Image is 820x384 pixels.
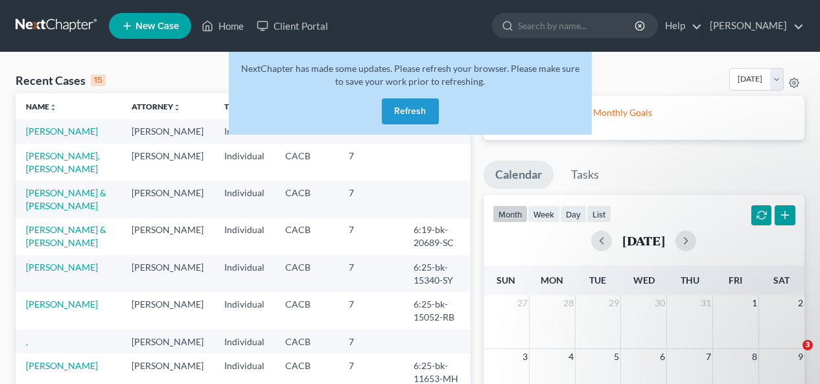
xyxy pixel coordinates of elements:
td: Individual [214,181,275,218]
td: [PERSON_NAME] [121,181,214,218]
span: 8 [751,349,758,365]
a: [PERSON_NAME] [26,126,98,137]
td: 7 [338,330,403,354]
div: 15 [91,74,106,86]
span: 28 [562,295,575,311]
span: 6 [659,349,666,365]
td: Individual [214,330,275,354]
td: [PERSON_NAME] [121,218,214,255]
button: Refresh [382,98,439,124]
td: [PERSON_NAME] [121,292,214,329]
span: Wed [633,275,655,286]
td: 7 [338,144,403,181]
td: [PERSON_NAME] [121,330,214,354]
td: 7 [338,218,403,255]
iframe: Intercom live chat [776,340,807,371]
td: Individual [214,292,275,329]
td: CACB [275,144,338,181]
span: Sat [773,275,790,286]
td: Individual [214,255,275,292]
span: Fri [729,275,742,286]
i: unfold_more [173,104,181,111]
td: CACB [275,330,338,354]
span: Tue [589,275,606,286]
td: [PERSON_NAME] [121,144,214,181]
button: month [493,205,528,223]
span: 7 [705,349,712,365]
td: 6:19-bk-20689-SC [403,218,471,255]
span: Thu [681,275,699,286]
i: unfold_more [49,104,57,111]
td: [PERSON_NAME] [121,119,214,143]
a: [PERSON_NAME] & [PERSON_NAME] [26,187,106,211]
a: Nameunfold_more [26,102,57,111]
a: Attorneyunfold_more [132,102,181,111]
td: CACB [275,218,338,255]
span: 30 [653,295,666,311]
button: list [587,205,611,223]
td: 6:25-bk-15340-SY [403,255,471,292]
a: [PERSON_NAME] [26,262,98,273]
span: 3 [521,349,529,365]
button: day [560,205,587,223]
span: NextChapter has made some updates. Please refresh your browser. Please make sure to save your wor... [241,63,580,87]
a: Home [195,14,250,38]
a: Typeunfold_more [224,102,252,111]
a: , [26,336,28,347]
span: 2 [797,295,804,311]
a: [PERSON_NAME] [26,360,98,371]
td: CACB [275,255,338,292]
span: 27 [516,295,529,311]
input: Search by name... [518,14,637,38]
span: 31 [699,295,712,311]
a: [PERSON_NAME] [26,299,98,310]
span: New Case [135,21,179,31]
a: [PERSON_NAME] & [PERSON_NAME] [26,224,106,248]
span: 4 [567,349,575,365]
td: CACB [275,292,338,329]
p: Please setup your Firm's Monthly Goals [494,106,794,119]
a: Help [659,14,702,38]
td: Individual [214,144,275,181]
td: 7 [338,292,403,329]
td: 7 [338,255,403,292]
span: 3 [802,340,813,350]
div: Recent Cases [16,73,106,88]
td: 6:25-bk-15052-RB [403,292,471,329]
h2: [DATE] [622,234,665,247]
td: [PERSON_NAME] [121,255,214,292]
span: Sun [497,275,515,286]
td: Individual [214,218,275,255]
a: [PERSON_NAME] [703,14,804,38]
td: 7 [338,181,403,218]
a: [PERSON_NAME], [PERSON_NAME] [26,150,100,174]
td: CACB [275,181,338,218]
td: Individual [214,119,275,143]
span: 29 [607,295,620,311]
a: Calendar [484,161,554,189]
span: 1 [751,295,758,311]
button: week [528,205,560,223]
a: Client Portal [250,14,334,38]
span: Mon [541,275,563,286]
span: 5 [613,349,620,365]
a: Tasks [559,161,611,189]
